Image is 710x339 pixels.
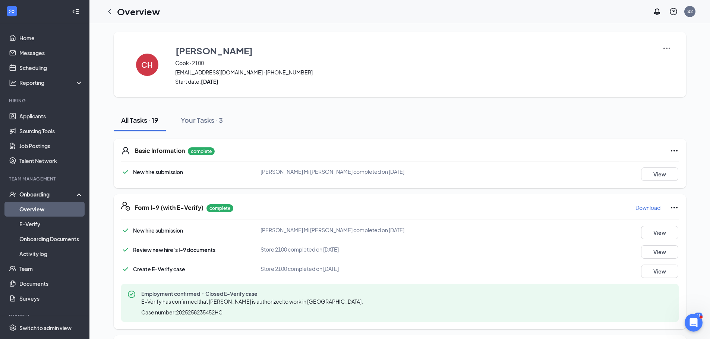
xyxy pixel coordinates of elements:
[19,324,72,332] div: Switch to admin view
[175,68,653,76] span: [EMAIL_ADDRESS][DOMAIN_NAME] · [PHONE_NUMBER]
[261,265,339,272] span: Store 2100 completed on [DATE]
[19,191,77,198] div: Onboarding
[19,202,83,217] a: Overview
[141,62,153,67] h4: CH
[9,79,16,86] svg: Analysis
[670,146,679,155] svg: Ellipses
[662,44,671,53] img: More Actions
[121,146,130,155] svg: User
[206,204,233,212] p: complete
[72,8,79,15] svg: Collapse
[141,308,223,316] span: Case number: 2025258235452HC
[19,124,83,138] a: Sourcing Tools
[9,97,82,104] div: Hiring
[175,59,653,67] span: Cook · 2100
[9,191,16,198] svg: UserCheck
[19,60,83,75] a: Scheduling
[19,31,83,45] a: Home
[9,324,16,332] svg: Settings
[653,7,662,16] svg: Notifications
[188,147,215,155] p: complete
[19,109,83,124] a: Applicants
[121,226,130,235] svg: Checkmark
[133,169,183,175] span: New hire submission
[135,204,203,212] h5: Form I-9 (with E-Verify)
[175,44,653,57] button: [PERSON_NAME]
[19,217,83,231] a: E-Verify
[641,167,678,181] button: View
[19,261,83,276] a: Team
[121,265,130,274] svg: Checkmark
[635,204,660,211] p: Download
[121,115,158,125] div: All Tasks · 19
[19,231,83,246] a: Onboarding Documents
[261,227,404,233] span: [PERSON_NAME] Mi [PERSON_NAME] completed on [DATE]
[641,226,678,239] button: View
[141,290,366,297] span: Employment confirmed・Closed E-Verify case
[19,138,83,153] a: Job Postings
[121,167,130,176] svg: Checkmark
[641,265,678,278] button: View
[127,290,136,299] svg: CheckmarkCircle
[175,78,653,85] span: Start date:
[687,8,693,15] div: S2
[133,246,215,253] span: Review new hire’s I-9 documents
[641,245,678,259] button: View
[176,44,253,57] h3: [PERSON_NAME]
[669,7,678,16] svg: QuestionInfo
[135,147,185,155] h5: Basic Information
[19,246,83,261] a: Activity log
[19,45,83,60] a: Messages
[181,115,223,125] div: Your Tasks · 3
[105,7,114,16] svg: ChevronLeft
[117,5,160,18] h1: Overview
[133,227,183,234] span: New hire submission
[694,313,703,319] div: 11
[141,298,363,305] span: E-Verify has confirmed that [PERSON_NAME] is authorized to work in [GEOGRAPHIC_DATA].
[19,79,83,86] div: Reporting
[133,266,185,272] span: Create E-Verify case
[121,245,130,254] svg: Checkmark
[8,7,16,15] svg: WorkstreamLogo
[201,78,218,85] strong: [DATE]
[9,313,82,320] div: Payroll
[685,314,703,332] iframe: Intercom live chat
[261,168,404,175] span: [PERSON_NAME] Mi [PERSON_NAME] completed on [DATE]
[19,276,83,291] a: Documents
[670,203,679,212] svg: Ellipses
[9,176,82,182] div: Team Management
[19,153,83,168] a: Talent Network
[19,291,83,306] a: Surveys
[129,44,166,85] button: CH
[635,202,661,214] button: Download
[121,202,130,211] svg: FormI9EVerifyIcon
[261,246,339,253] span: Store 2100 completed on [DATE]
